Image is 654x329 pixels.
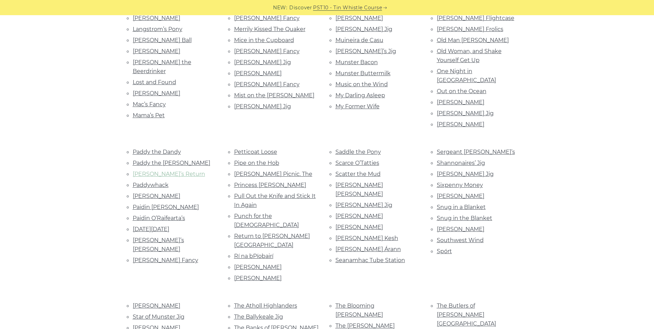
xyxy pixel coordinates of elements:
[133,112,165,119] a: Mama’s Pet
[234,48,300,54] a: [PERSON_NAME] Fancy
[335,103,380,110] a: My Former Wife
[133,101,166,108] a: Mac’s Fancy
[437,15,514,21] a: [PERSON_NAME] Flightcase
[437,215,492,221] a: Snug in the Blanket
[335,322,395,329] a: The [PERSON_NAME]
[234,81,300,88] a: [PERSON_NAME] Fancy
[437,68,496,83] a: One Night in [GEOGRAPHIC_DATA]
[234,253,273,259] a: Rí na bPíobairí
[234,59,291,66] a: [PERSON_NAME] Jig
[133,302,180,309] a: [PERSON_NAME]
[234,15,300,21] a: [PERSON_NAME] Fancy
[335,48,396,54] a: [PERSON_NAME]’s Jig
[335,171,381,177] a: Scatter the Mud
[335,149,381,155] a: Saddle the Pony
[335,59,378,66] a: Munster Bacon
[335,37,383,43] a: Muineira de Casu
[234,313,283,320] a: The Ballykeale Jig
[437,37,509,43] a: Old Man [PERSON_NAME]
[234,149,277,155] a: Petticoat Loose
[437,193,484,199] a: [PERSON_NAME]
[437,121,484,128] a: [PERSON_NAME]
[234,160,279,166] a: Pipe on the Hob
[335,70,391,77] a: Munster Buttermilk
[273,4,287,12] span: NEW:
[335,246,401,252] a: [PERSON_NAME] Árann
[335,182,383,197] a: [PERSON_NAME] [PERSON_NAME]
[234,302,297,309] a: The Atholl Highlanders
[335,92,385,99] a: My Darling Asleep
[335,160,379,166] a: Scarce O’Tatties
[133,149,181,155] a: Paddy the Dandy
[133,37,192,43] a: [PERSON_NAME] Ball
[437,226,484,232] a: [PERSON_NAME]
[133,193,180,199] a: [PERSON_NAME]
[437,149,515,155] a: Sergeant [PERSON_NAME]’s
[437,182,483,188] a: Sixpenny Money
[234,264,282,270] a: [PERSON_NAME]
[133,182,169,188] a: Paddywhack
[335,26,392,32] a: [PERSON_NAME] Jig
[133,79,176,86] a: Lost and Found
[133,313,184,320] a: Star of Munster Jig
[133,59,191,74] a: [PERSON_NAME] the Beerdrinker
[437,48,502,63] a: Old Woman, and Shake Yourself Get Up
[437,26,503,32] a: [PERSON_NAME] Frolics
[437,110,494,117] a: [PERSON_NAME] Jig
[133,90,180,97] a: [PERSON_NAME]
[234,213,299,228] a: Punch for the [DEMOGRAPHIC_DATA]
[437,99,484,106] a: [PERSON_NAME]
[234,275,282,281] a: [PERSON_NAME]
[234,171,312,177] a: [PERSON_NAME] Picnic. The
[133,226,169,232] a: [DATE][DATE]
[437,88,486,94] a: Out on the Ocean
[289,4,312,12] span: Discover
[335,257,405,263] a: Seanamhac Tube Station
[437,160,485,166] a: Shannonaires’ Jig
[313,4,382,12] a: PST10 - Tin Whistle Course
[437,204,486,210] a: Snug in a Blanket
[234,103,291,110] a: [PERSON_NAME] Jig
[133,257,198,263] a: [PERSON_NAME] Fancy
[234,182,306,188] a: Princess [PERSON_NAME]
[234,193,316,208] a: Pull Out the Knife and Stick It In Again
[133,48,180,54] a: [PERSON_NAME]
[437,171,494,177] a: [PERSON_NAME] Jig
[335,15,383,21] a: [PERSON_NAME]
[133,204,199,210] a: Paidin [PERSON_NAME]
[437,248,452,255] a: Spórt
[234,92,314,99] a: Mist on the [PERSON_NAME]
[234,37,294,43] a: Mice in the Cupboard
[335,224,383,230] a: [PERSON_NAME]
[437,302,496,327] a: The Butlers of [PERSON_NAME][GEOGRAPHIC_DATA]
[335,213,383,219] a: [PERSON_NAME]
[133,237,184,252] a: [PERSON_NAME]’s [PERSON_NAME]
[234,26,305,32] a: Merrily Kissed The Quaker
[437,237,484,243] a: Southwest Wind
[133,160,210,166] a: Paddy the [PERSON_NAME]
[335,202,392,208] a: [PERSON_NAME] Jig
[335,235,398,241] a: [PERSON_NAME] Kesh
[335,302,383,318] a: The Blooming [PERSON_NAME]
[234,70,282,77] a: [PERSON_NAME]
[335,81,388,88] a: Music on the Wind
[133,15,180,21] a: [PERSON_NAME]
[133,26,182,32] a: Langstrom’s Pony
[133,215,185,221] a: Paidin O’Raifearta’s
[234,233,310,248] a: Return to [PERSON_NAME][GEOGRAPHIC_DATA]
[133,171,205,177] a: [PERSON_NAME]’s Return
